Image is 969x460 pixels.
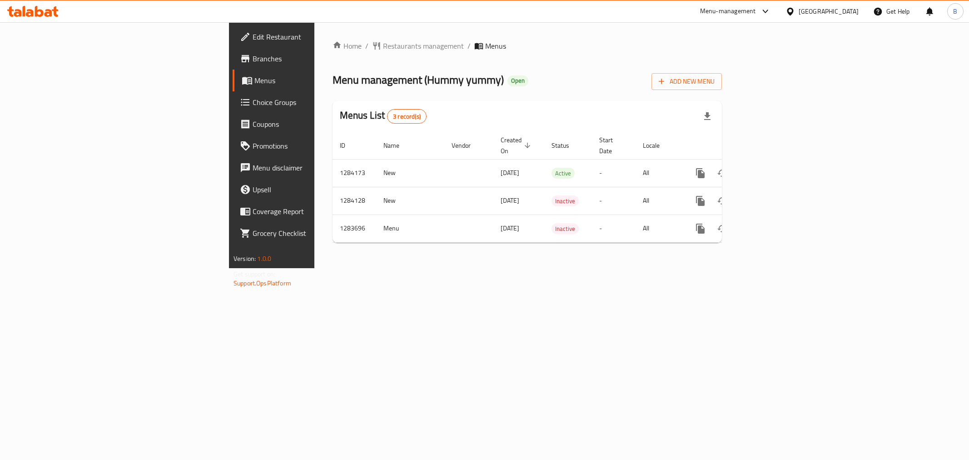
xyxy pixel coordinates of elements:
span: Menus [254,75,383,86]
span: Start Date [599,135,625,156]
div: Menu-management [700,6,756,17]
a: Grocery Checklist [233,222,391,244]
span: Created On [501,135,533,156]
div: Total records count [387,109,427,124]
span: 3 record(s) [388,112,426,121]
td: Menu [376,215,444,242]
span: Edit Restaurant [253,31,383,42]
span: Branches [253,53,383,64]
a: Coverage Report [233,200,391,222]
span: Open [507,77,528,85]
td: - [592,159,636,187]
span: Menus [485,40,506,51]
td: All [636,187,682,215]
span: ID [340,140,357,151]
span: Choice Groups [253,97,383,108]
span: Restaurants management [383,40,464,51]
td: - [592,187,636,215]
a: Coupons [233,113,391,135]
a: Edit Restaurant [233,26,391,48]
span: Add New Menu [659,76,715,87]
span: Inactive [552,196,579,206]
span: Coupons [253,119,383,130]
a: Branches [233,48,391,70]
div: [GEOGRAPHIC_DATA] [799,6,859,16]
a: Upsell [233,179,391,200]
button: Change Status [711,162,733,184]
td: All [636,215,682,242]
button: more [690,218,711,240]
span: Vendor [452,140,482,151]
div: Export file [696,105,718,127]
div: Inactive [552,223,579,234]
table: enhanced table [333,132,784,243]
td: All [636,159,682,187]
a: Menu disclaimer [233,157,391,179]
button: Add New Menu [651,73,722,90]
a: Support.OpsPlatform [234,277,291,289]
span: B [953,6,957,16]
span: Active [552,168,575,179]
span: Menu management ( Hummy yummy ) [333,70,504,90]
span: [DATE] [501,222,519,234]
span: Get support on: [234,268,275,280]
span: [DATE] [501,167,519,179]
span: 1.0.0 [257,253,271,265]
span: Version: [234,253,256,265]
li: / [467,40,471,51]
span: Coverage Report [253,206,383,217]
a: Restaurants management [372,40,464,51]
button: more [690,162,711,184]
td: New [376,159,444,187]
span: Status [552,140,581,151]
span: Upsell [253,184,383,195]
a: Promotions [233,135,391,157]
a: Menus [233,70,391,91]
div: Open [507,75,528,86]
nav: breadcrumb [333,40,722,51]
h2: Menus List [340,109,427,124]
button: more [690,190,711,212]
td: New [376,187,444,215]
th: Actions [682,132,784,160]
span: Name [383,140,411,151]
span: Locale [643,140,671,151]
td: - [592,215,636,242]
button: Change Status [711,190,733,212]
span: [DATE] [501,195,519,206]
button: Change Status [711,218,733,240]
span: Promotions [253,140,383,151]
span: Grocery Checklist [253,228,383,239]
span: Menu disclaimer [253,162,383,173]
a: Choice Groups [233,91,391,113]
div: Inactive [552,195,579,206]
span: Inactive [552,224,579,234]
